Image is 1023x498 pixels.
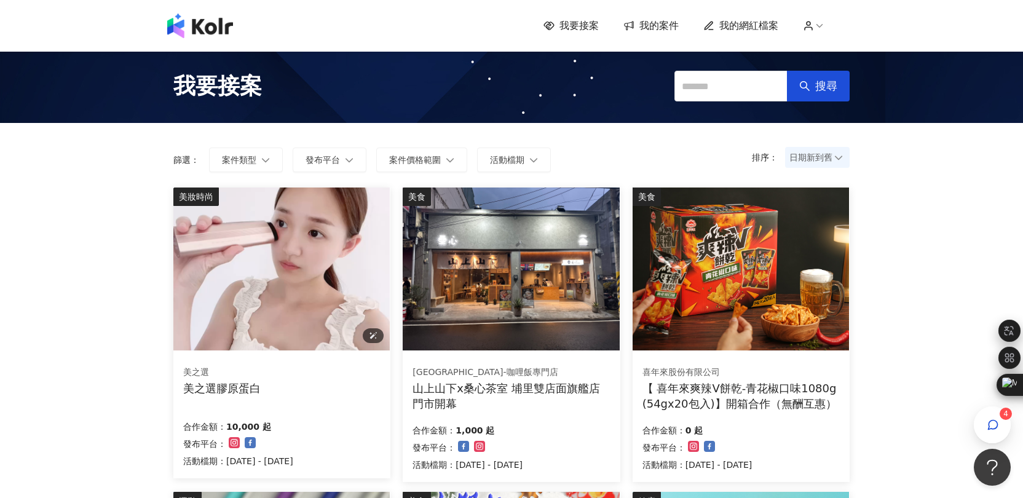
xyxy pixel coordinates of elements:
[413,366,609,379] div: [GEOGRAPHIC_DATA]-咖哩飯專門店
[642,423,685,438] p: 合作金額：
[413,381,610,411] div: 山上山下x桑心茶室 埔里雙店面旗艦店門市開幕
[543,19,599,33] a: 我要接案
[633,188,661,206] div: 美食
[559,19,599,33] span: 我要接案
[389,155,441,165] span: 案件價格範圍
[413,440,456,455] p: 發布平台：
[173,188,390,350] img: 美之選膠原蛋白送RF美容儀
[413,457,523,472] p: 活動檔期：[DATE] - [DATE]
[799,81,810,92] span: search
[642,381,840,411] div: 【 喜年來爽辣V餅乾-青花椒口味1080g (54gx20包入)】開箱合作（無酬互惠）
[173,155,199,165] p: 篩選：
[703,19,778,33] a: 我的網紅檔案
[642,457,752,472] p: 活動檔期：[DATE] - [DATE]
[642,366,839,379] div: 喜年來股份有限公司
[293,148,366,172] button: 發布平台
[413,423,456,438] p: 合作金額：
[222,155,256,165] span: 案件類型
[403,188,619,350] img: 山上山下：主打「咖哩飯全新菜單」與全新門市營運、桑心茶室：新品包括「打米麻糬鮮奶」、「義式冰淇淋」、「麵茶奶蓋」 加值亮點：與日本插畫家合作的「聯名限定新品」、提袋與周邊商品同步推出
[306,155,340,165] span: 發布平台
[639,19,679,33] span: 我的案件
[167,14,233,38] img: logo
[815,79,837,93] span: 搜尋
[974,449,1011,486] iframe: Help Scout Beacon - Open
[490,155,524,165] span: 活動檔期
[183,437,226,451] p: 發布平台：
[183,454,293,468] p: 活動檔期：[DATE] - [DATE]
[719,19,778,33] span: 我的網紅檔案
[173,188,219,206] div: 美妝時尚
[623,19,679,33] a: 我的案件
[456,423,494,438] p: 1,000 起
[183,381,261,396] div: 美之選膠原蛋白
[477,148,551,172] button: 活動檔期
[226,419,271,434] p: 10,000 起
[752,152,785,162] p: 排序：
[974,406,1011,443] button: 4
[376,148,467,172] button: 案件價格範圍
[403,188,431,206] div: 美食
[183,366,261,379] div: 美之選
[183,419,226,434] p: 合作金額：
[633,188,849,350] img: 喜年來爽辣V餅乾-青花椒口味1080g (54gx20包入)
[685,423,703,438] p: 0 起
[787,71,850,101] button: 搜尋
[173,71,262,101] span: 我要接案
[789,148,845,167] span: 日期新到舊
[209,148,283,172] button: 案件類型
[642,440,685,455] p: 發布平台：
